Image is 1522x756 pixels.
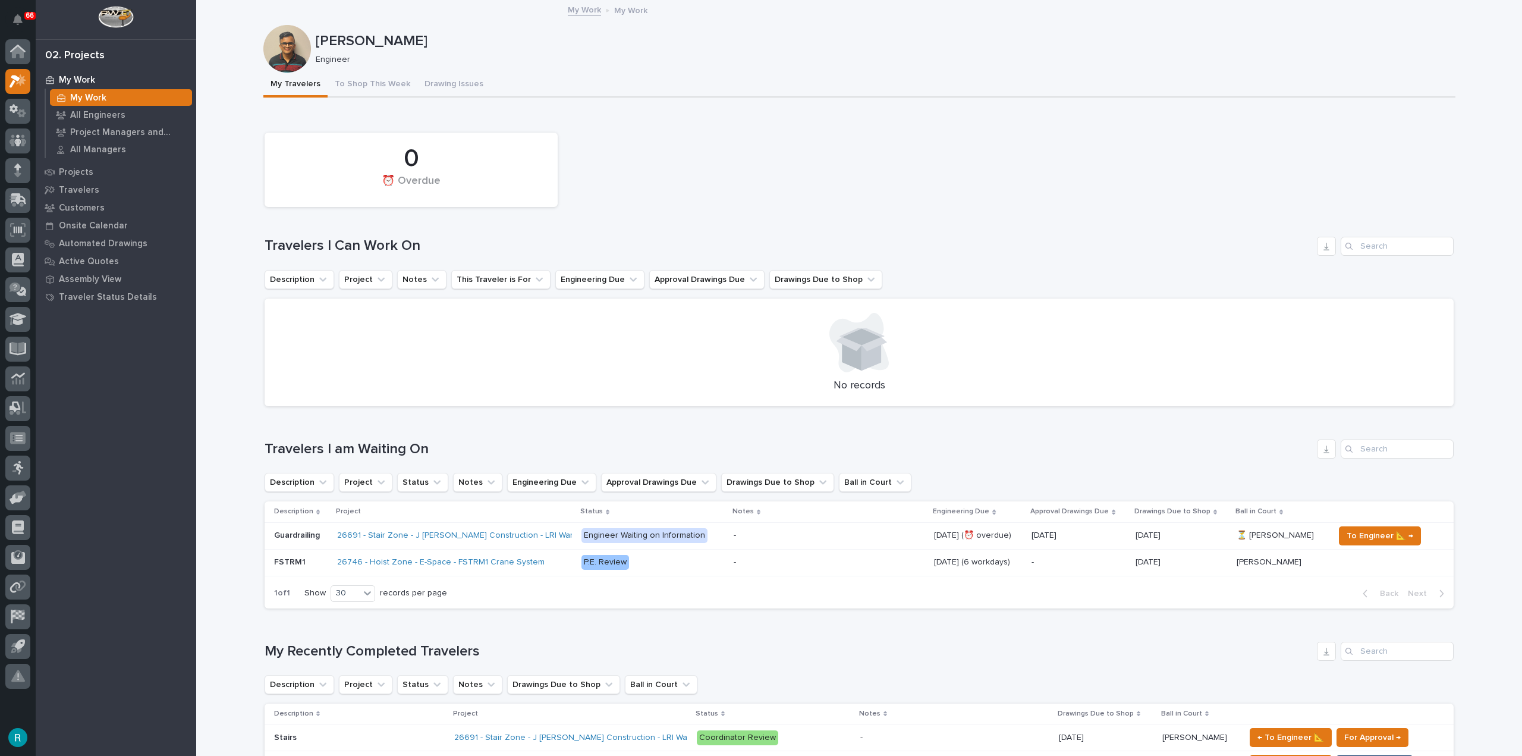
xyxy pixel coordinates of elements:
button: Drawings Due to Shop [769,270,882,289]
p: Stairs [274,730,299,743]
tr: GuardrailingGuardrailing 26691 - Stair Zone - J [PERSON_NAME] Construction - LRI Warehouse Engine... [265,522,1454,549]
div: 02. Projects [45,49,105,62]
p: records per page [380,588,447,598]
button: To Engineer 📐 → [1339,526,1421,545]
span: Back [1373,588,1398,599]
button: Approval Drawings Due [649,270,765,289]
span: To Engineer 📐 → [1347,529,1413,543]
p: Project Managers and Engineers [70,127,187,138]
div: 0 [285,144,537,174]
span: ← To Engineer 📐 [1257,730,1324,745]
p: Ball in Court [1161,707,1202,720]
div: ⏰ Overdue [285,175,537,200]
h1: My Recently Completed Travelers [265,643,1312,660]
p: No records [279,379,1439,393]
button: To Shop This Week [328,73,417,98]
p: Guardrailing [274,528,322,541]
p: Assembly View [59,274,121,285]
div: 30 [331,587,360,600]
h1: Travelers I am Waiting On [265,441,1312,458]
a: My Work [568,2,601,16]
p: Customers [59,203,105,214]
p: Approval Drawings Due [1030,505,1109,518]
button: Drawings Due to Shop [507,675,620,694]
p: Engineer [316,55,1446,65]
button: Ball in Court [839,473,911,492]
div: - [734,531,736,541]
a: Project Managers and Engineers [46,124,196,140]
button: Notes [453,675,502,694]
p: Description [274,707,313,720]
p: All Managers [70,145,126,155]
p: All Engineers [70,110,125,121]
p: Automated Drawings [59,239,147,249]
p: My Work [70,93,106,103]
span: Next [1408,588,1434,599]
tr: StairsStairs 26691 - Stair Zone - J [PERSON_NAME] Construction - LRI Warehouse Coordinator Review... [265,724,1454,751]
p: My Work [59,75,95,86]
p: [DATE] [1032,531,1125,541]
a: My Work [36,71,196,89]
button: Ball in Court [625,675,697,694]
button: Project [339,473,392,492]
button: Engineering Due [507,473,596,492]
p: Drawings Due to Shop [1058,707,1134,720]
img: Workspace Logo [98,6,133,28]
button: Engineering Due [555,270,644,289]
p: [DATE] (⏰ overdue) [934,528,1014,541]
button: My Travelers [263,73,328,98]
a: All Managers [46,141,196,158]
p: - [1032,557,1125,567]
div: Coordinator Review [697,730,778,745]
button: Description [265,473,334,492]
a: Projects [36,163,196,181]
button: Description [265,675,334,694]
p: 66 [26,11,34,20]
p: Notes [732,505,754,518]
a: Customers [36,199,196,217]
input: Search [1341,642,1454,661]
button: Status [397,675,448,694]
p: Ball in Court [1235,505,1276,518]
a: Automated Drawings [36,234,196,252]
a: Traveler Status Details [36,288,196,306]
p: Engineering Due [933,505,989,518]
p: Notes [859,707,881,720]
button: Drawing Issues [417,73,490,98]
button: Status [397,473,448,492]
input: Search [1341,237,1454,256]
p: [DATE] [1136,555,1163,567]
button: ← To Engineer 📐 [1250,728,1332,747]
p: Project [453,707,478,720]
p: Show [304,588,326,598]
div: P.E. Review [581,555,629,570]
p: [DATE] (6 workdays) [934,555,1012,567]
div: - [734,557,736,567]
p: 1 of 1 [265,579,300,608]
button: Description [265,270,334,289]
a: Onsite Calendar [36,217,196,234]
button: users-avatar [5,725,30,750]
input: Search [1341,440,1454,459]
a: Active Quotes [36,252,196,270]
p: My Work [614,3,647,16]
div: - [860,733,863,743]
button: Next [1403,588,1454,599]
a: All Engineers [46,106,196,123]
button: Approval Drawings Due [601,473,716,492]
h1: Travelers I Can Work On [265,237,1312,255]
div: Engineer Waiting on Information [581,528,707,543]
button: Notifications [5,7,30,32]
p: Status [580,505,603,518]
button: Notes [453,473,502,492]
button: Project [339,675,392,694]
p: Project [336,505,361,518]
a: 26691 - Stair Zone - J [PERSON_NAME] Construction - LRI Warehouse [337,531,603,541]
button: This Traveler is For [451,270,551,289]
a: My Work [46,89,196,106]
span: For Approval → [1344,730,1401,745]
p: Description [274,505,313,518]
a: 26746 - Hoist Zone - E-Space - FSTRM1 Crane System [337,557,545,567]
